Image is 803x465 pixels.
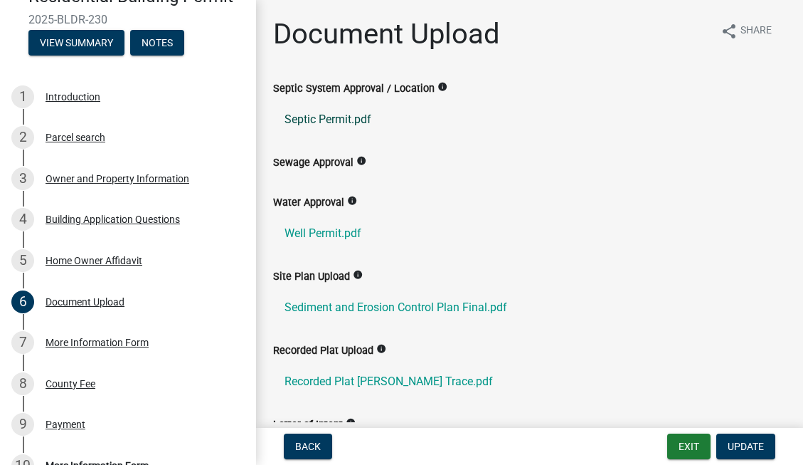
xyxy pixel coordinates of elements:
[28,38,124,49] wm-modal-confirm: Summary
[273,420,343,430] label: Letter of Intent
[46,256,142,266] div: Home Owner Affidavit
[346,418,356,428] i: info
[130,38,184,49] wm-modal-confirm: Notes
[273,17,500,51] h1: Document Upload
[130,30,184,56] button: Notes
[28,13,228,26] span: 2025-BLDR-230
[46,338,149,348] div: More Information Form
[11,85,34,108] div: 1
[11,126,34,149] div: 2
[740,23,772,40] span: Share
[46,214,180,224] div: Building Application Questions
[273,198,344,208] label: Water Approval
[273,84,435,94] label: Septic System Approval / Location
[295,441,321,452] span: Back
[709,17,783,45] button: shareShare
[284,434,332,459] button: Back
[11,249,34,272] div: 5
[273,103,786,137] a: Septic Permit.pdf
[353,270,363,280] i: info
[347,196,357,206] i: info
[46,297,124,307] div: Document Upload
[11,167,34,190] div: 3
[273,216,786,251] a: Well Permit.pdf
[46,132,105,142] div: Parcel search
[46,174,189,184] div: Owner and Property Information
[11,413,34,436] div: 9
[11,331,34,354] div: 7
[11,208,34,231] div: 4
[46,379,95,389] div: County Fee
[273,365,786,399] a: Recorded Plat [PERSON_NAME] Trace.pdf
[46,419,85,429] div: Payment
[356,156,366,166] i: info
[728,441,764,452] span: Update
[716,434,775,459] button: Update
[46,92,100,102] div: Introduction
[437,82,447,92] i: info
[11,372,34,395] div: 8
[720,23,738,40] i: share
[376,344,386,354] i: info
[11,291,34,313] div: 6
[28,30,124,56] button: View Summary
[667,434,711,459] button: Exit
[273,272,350,282] label: Site Plan Upload
[273,291,786,325] a: Sediment and Erosion Control Plan Final.pdf
[273,346,373,356] label: Recorded Plat Upload
[273,158,353,168] label: Sewage Approval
